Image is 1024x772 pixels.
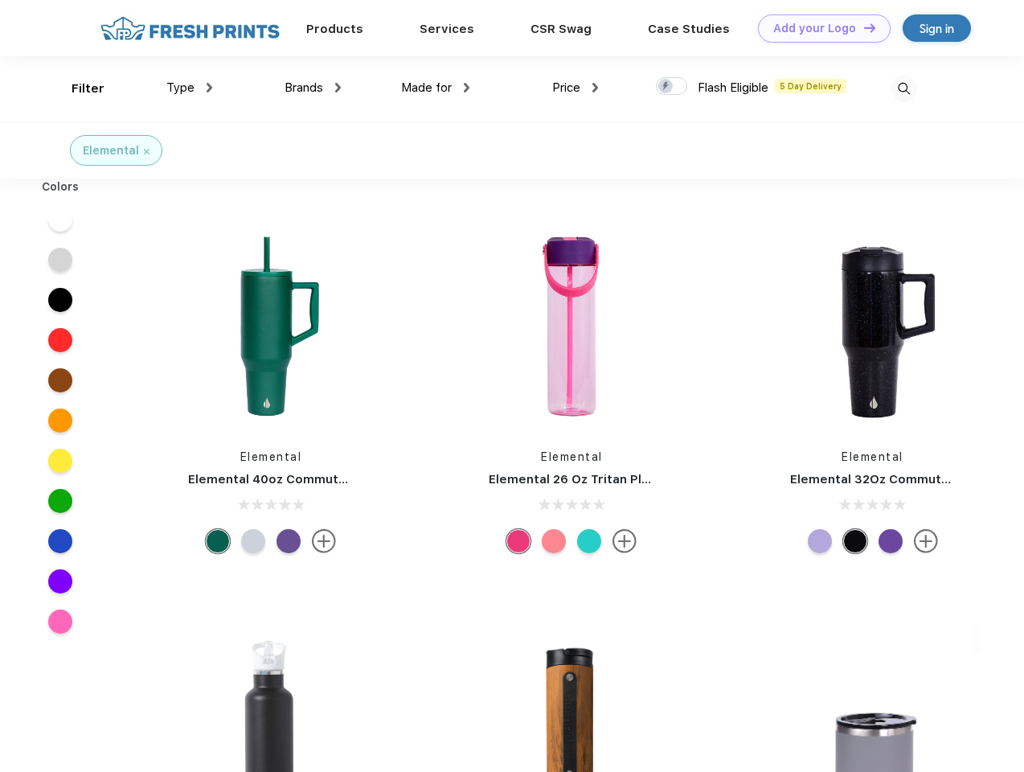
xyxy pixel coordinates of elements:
div: Aurora Dream [241,529,265,553]
div: Colors [30,179,92,195]
a: Elemental 32Oz Commuter Tumbler [790,472,1009,487]
span: Type [166,80,195,95]
div: Robin's Egg [577,529,601,553]
a: CSR Swag [530,22,592,36]
span: Price [552,80,580,95]
div: Rose [542,529,566,553]
span: 5 Day Delivery [775,79,846,93]
div: Add your Logo [773,22,856,35]
img: more.svg [312,529,336,553]
img: dropdown.png [207,83,212,92]
img: filter_cancel.svg [144,149,150,154]
a: Elemental [842,450,903,463]
div: Forest Green [206,529,230,553]
a: Elemental [240,450,302,463]
a: Elemental 40oz Commuter Tumbler [188,472,406,487]
div: Sign in [920,19,954,38]
div: Berries Blast [506,529,530,553]
div: Lilac Tie Dye [808,529,832,553]
div: Black Speckle [843,529,867,553]
img: fo%20logo%202.webp [96,14,285,43]
span: Made for [401,80,452,95]
img: more.svg [612,529,637,553]
div: Purple [879,529,903,553]
img: more.svg [914,529,938,553]
span: Flash Eligible [698,80,768,95]
a: Elemental 26 Oz Tritan Plastic Water Bottle [489,472,755,487]
img: func=resize&h=266 [766,219,980,433]
div: Elemental [83,142,139,159]
img: func=resize&h=266 [465,219,678,433]
div: Purple [276,529,301,553]
a: Services [420,22,474,36]
img: desktop_search.svg [891,76,917,102]
img: dropdown.png [592,83,598,92]
img: dropdown.png [335,83,341,92]
div: Filter [72,80,104,98]
span: Brands [285,80,323,95]
img: DT [864,23,875,32]
a: Elemental [541,450,603,463]
a: Products [306,22,363,36]
img: func=resize&h=266 [164,219,378,433]
img: dropdown.png [464,83,469,92]
a: Sign in [903,14,971,42]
